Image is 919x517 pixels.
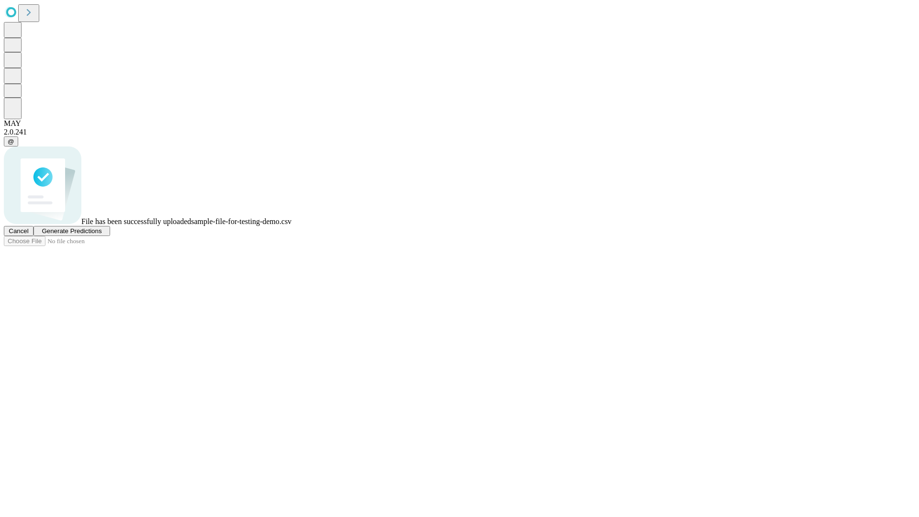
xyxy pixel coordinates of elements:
button: Generate Predictions [34,226,110,236]
span: Cancel [9,227,29,235]
span: Generate Predictions [42,227,101,235]
button: Cancel [4,226,34,236]
span: sample-file-for-testing-demo.csv [191,217,291,225]
div: MAY [4,119,915,128]
span: File has been successfully uploaded [81,217,191,225]
div: 2.0.241 [4,128,915,136]
button: @ [4,136,18,146]
span: @ [8,138,14,145]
